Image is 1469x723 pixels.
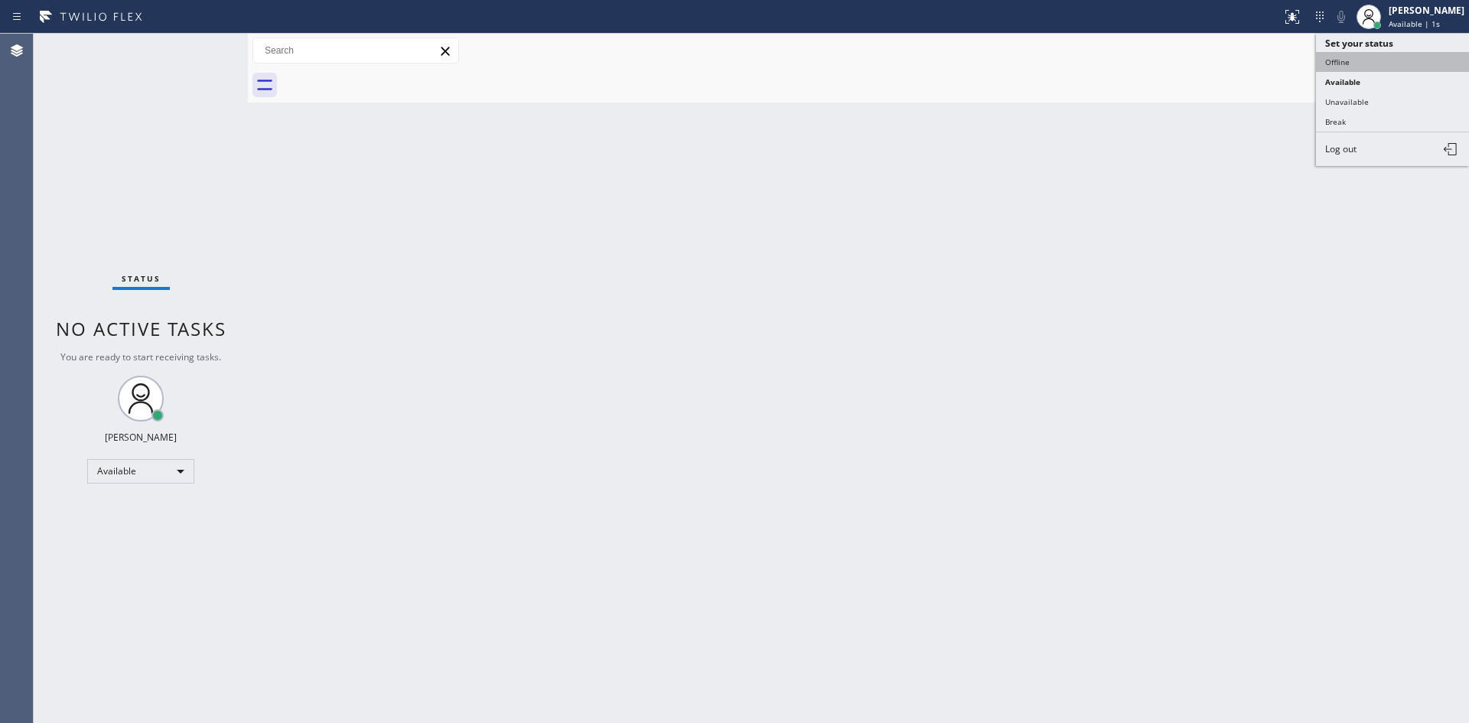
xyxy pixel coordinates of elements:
[1331,6,1352,28] button: Mute
[1389,18,1440,29] span: Available | 1s
[87,459,194,484] div: Available
[56,316,226,341] span: No active tasks
[122,273,161,284] span: Status
[1389,4,1464,17] div: [PERSON_NAME]
[60,350,221,363] span: You are ready to start receiving tasks.
[253,38,458,63] input: Search
[105,431,177,444] div: [PERSON_NAME]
